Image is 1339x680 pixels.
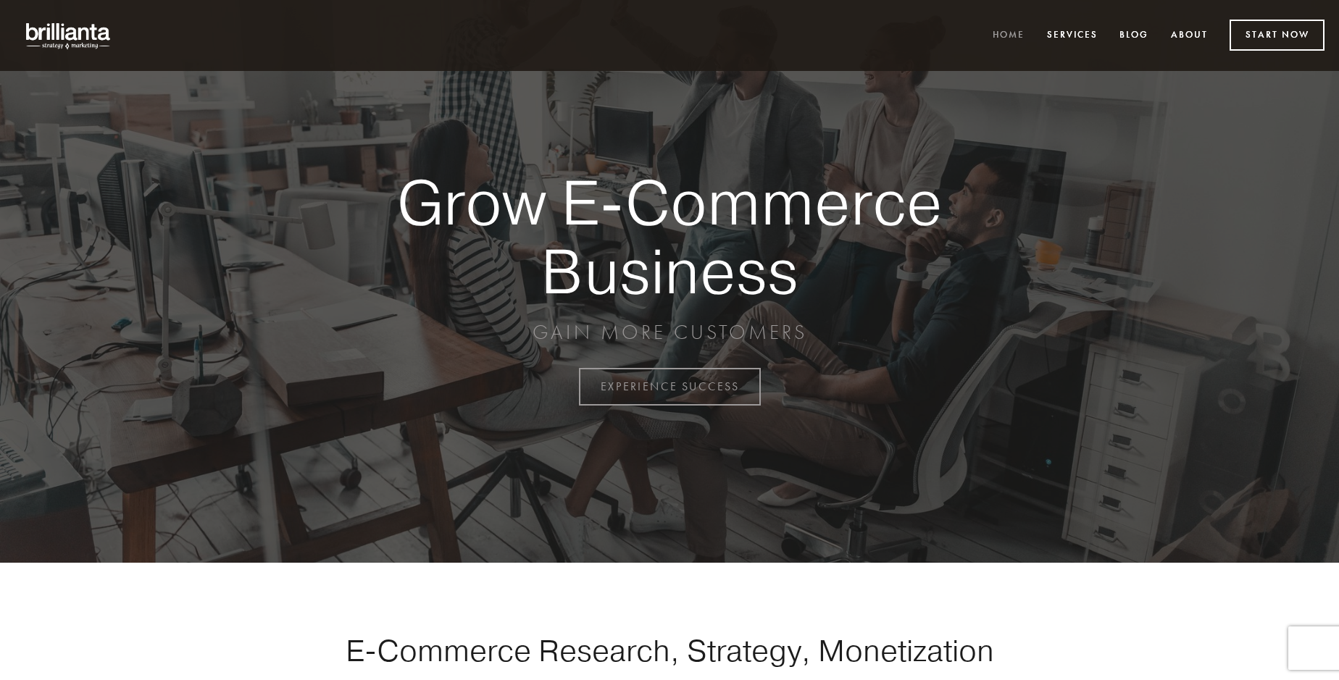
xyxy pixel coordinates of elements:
p: GAIN MORE CUSTOMERS [346,319,993,345]
a: Home [983,24,1034,48]
a: Blog [1110,24,1158,48]
h1: E-Commerce Research, Strategy, Monetization [300,632,1039,668]
a: Services [1038,24,1107,48]
a: EXPERIENCE SUCCESS [579,368,761,406]
strong: Grow E-Commerce Business [346,168,993,305]
a: About [1161,24,1217,48]
a: Start Now [1230,20,1325,51]
img: brillianta - research, strategy, marketing [14,14,123,56]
